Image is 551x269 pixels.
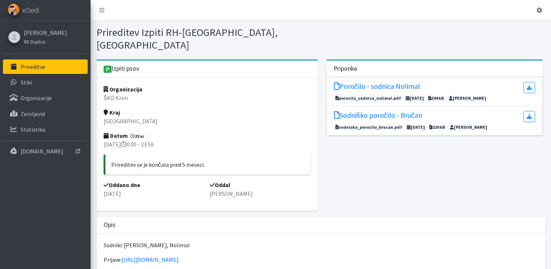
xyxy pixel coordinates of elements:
[104,86,142,93] strong: Organizacija
[8,4,20,16] img: eDedi
[3,75,88,90] a: Stiki
[334,82,420,91] h5: Poročilo - sodnica Nolimal
[427,95,446,102] span: 194 kB
[334,82,420,93] a: Poročilo - sodnica Nolimal
[334,111,422,122] a: Sodniško poročilo - Bručan
[3,122,88,137] a: Statistika
[111,160,305,169] p: Prireditev se je končala pred 5 meseci.
[22,5,39,16] span: eDedi
[334,95,403,102] span: porocilo_sodnica_nolimal.pdf
[210,189,311,198] p: [PERSON_NAME]
[24,37,67,46] a: KD Duplica
[104,109,120,116] strong: Kraj
[428,124,447,131] span: 220 kB
[104,94,311,102] p: ŠKD Krim
[21,63,45,70] p: Prireditve
[104,181,140,189] strong: Oddano dne
[21,79,32,86] p: Stiki
[104,241,538,249] p: Sodniki: [PERSON_NAME], Nolimal
[104,255,538,264] p: Prijave:
[104,117,311,125] p: [GEOGRAPHIC_DATA]
[21,126,45,133] p: Statistika
[404,95,426,102] span: [DATE]
[96,26,318,51] h1: Prireditev Izpiti RH-[GEOGRAPHIC_DATA], [GEOGRAPHIC_DATA]
[104,65,139,73] h3: Izpiti psov
[24,28,67,37] a: [PERSON_NAME]
[3,144,88,158] a: [DOMAIN_NAME]
[334,124,404,131] span: sodnisko_porocilo_brucan.pdf
[334,111,422,120] h5: Sodniško poročilo - Bručan
[104,132,128,139] strong: Datum
[334,65,357,73] h3: Priponke
[3,107,88,121] a: Zemljevid
[104,189,205,198] p: [DATE]
[104,221,116,229] h3: Opis
[3,59,88,74] a: Prireditve
[21,94,52,102] p: Organizacije
[21,148,63,155] p: [DOMAIN_NAME]
[104,140,311,149] p: [DATE] 0:00 - 23:59
[129,133,146,140] span: 23 ur
[122,256,179,263] a: [URL][DOMAIN_NAME]
[24,39,45,45] small: KD Duplica
[3,91,88,105] a: Organizacije
[405,124,427,131] span: [DATE]
[21,110,45,117] p: Zemljevid
[210,181,230,189] strong: Oddal
[447,95,488,102] span: [PERSON_NAME]
[448,124,489,131] span: [PERSON_NAME]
